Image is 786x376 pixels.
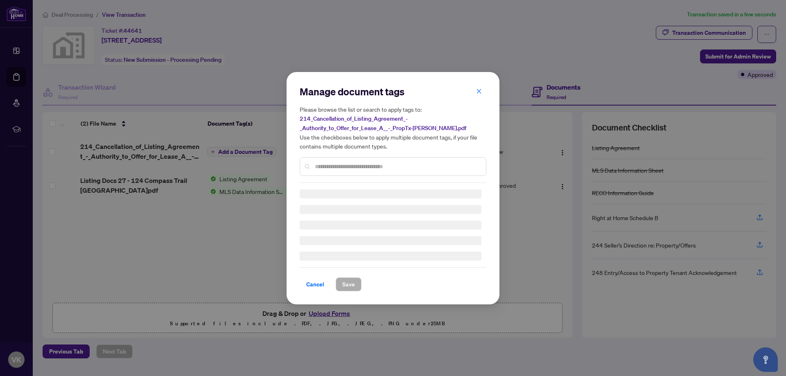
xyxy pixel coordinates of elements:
h2: Manage document tags [300,85,486,98]
button: Cancel [300,277,331,291]
span: 214_Cancellation_of_Listing_Agreement_-_Authority_to_Offer_for_Lease_A__-_PropTx-[PERSON_NAME].pdf [300,115,466,132]
button: Save [336,277,361,291]
button: Open asap [753,347,778,372]
span: Cancel [306,278,324,291]
h5: Please browse the list or search to apply tags to: Use the checkboxes below to apply multiple doc... [300,105,486,151]
span: close [476,88,482,94]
